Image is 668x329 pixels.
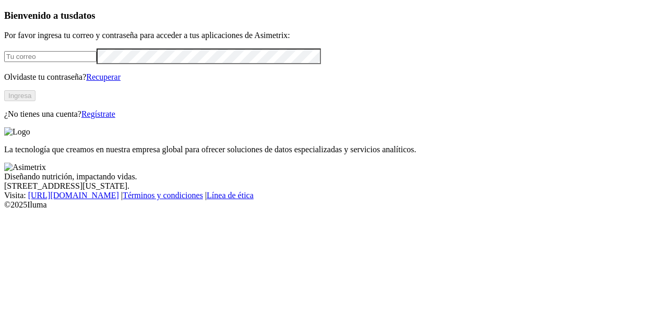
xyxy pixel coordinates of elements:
div: Diseñando nutrición, impactando vidas. [4,172,664,181]
img: Asimetrix [4,163,46,172]
div: © 2025 Iluma [4,200,664,210]
h3: Bienvenido a tus [4,10,664,21]
input: Tu correo [4,51,97,62]
a: Regístrate [81,109,115,118]
a: [URL][DOMAIN_NAME] [28,191,119,200]
img: Logo [4,127,30,137]
p: Olvidaste tu contraseña? [4,72,664,82]
p: Por favor ingresa tu correo y contraseña para acceder a tus aplicaciones de Asimetrix: [4,31,664,40]
a: Línea de ética [207,191,254,200]
span: datos [73,10,96,21]
div: [STREET_ADDRESS][US_STATE]. [4,181,664,191]
a: Términos y condiciones [123,191,203,200]
p: La tecnología que creamos en nuestra empresa global para ofrecer soluciones de datos especializad... [4,145,664,154]
div: Visita : | | [4,191,664,200]
button: Ingresa [4,90,35,101]
a: Recuperar [86,72,121,81]
p: ¿No tienes una cuenta? [4,109,664,119]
